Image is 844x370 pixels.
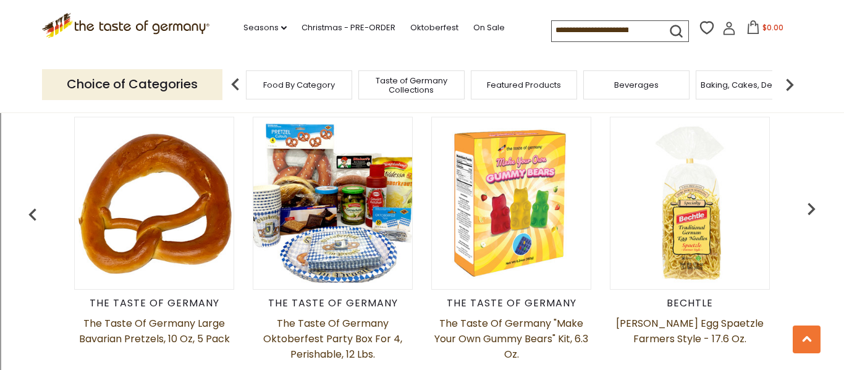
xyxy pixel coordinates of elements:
div: Sort New > Old [5,16,839,27]
div: Move To ... [5,83,839,94]
div: Delete [5,38,839,49]
button: $0.00 [738,20,791,39]
p: Choice of Categories [42,69,222,99]
a: Christmas - PRE-ORDER [302,21,395,35]
div: Sign out [5,61,839,72]
a: Beverages [614,80,659,90]
a: Seasons [243,21,287,35]
div: Move To ... [5,27,839,38]
div: Rename [5,72,839,83]
a: Featured Products [487,80,561,90]
img: next arrow [777,72,802,97]
a: Taste of Germany Collections [362,76,461,95]
a: Food By Category [263,80,335,90]
a: Baking, Cakes, Desserts [701,80,796,90]
a: Oktoberfest [410,21,458,35]
div: Options [5,49,839,61]
a: On Sale [473,21,505,35]
img: previous arrow [223,72,248,97]
div: Sort A > Z [5,5,839,16]
span: $0.00 [762,22,783,33]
